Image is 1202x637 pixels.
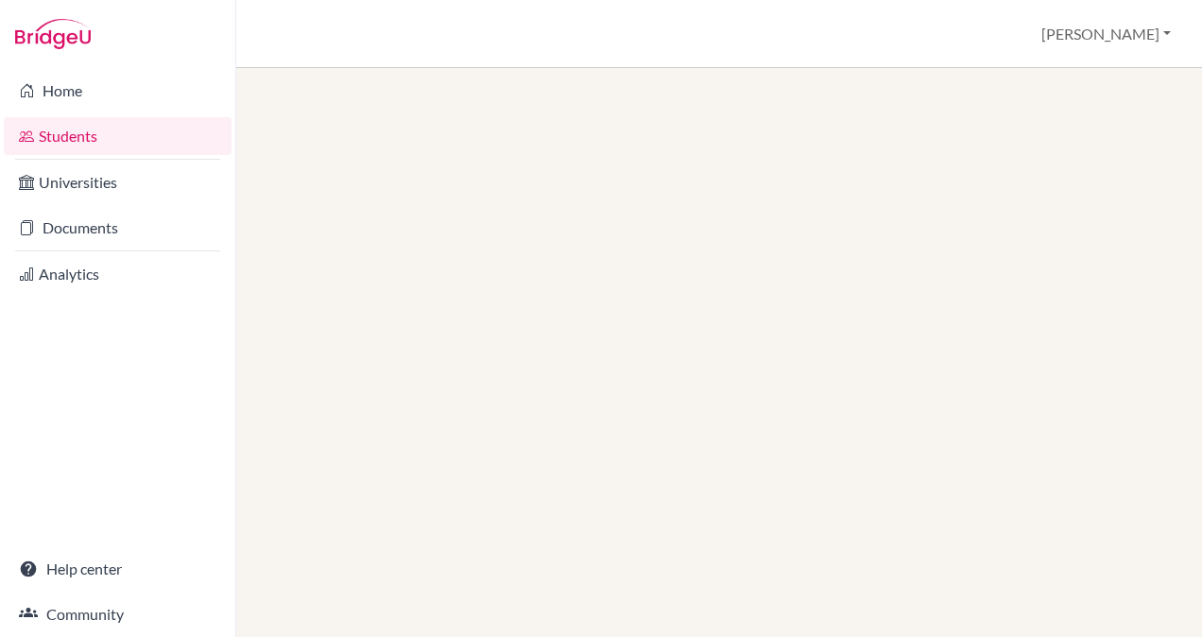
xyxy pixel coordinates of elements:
a: Universities [4,164,232,201]
a: Help center [4,550,232,588]
a: Community [4,595,232,633]
a: Home [4,72,232,110]
img: Bridge-U [15,19,91,49]
a: Documents [4,209,232,247]
a: Analytics [4,255,232,293]
a: Students [4,117,232,155]
button: [PERSON_NAME] [1033,16,1179,52]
